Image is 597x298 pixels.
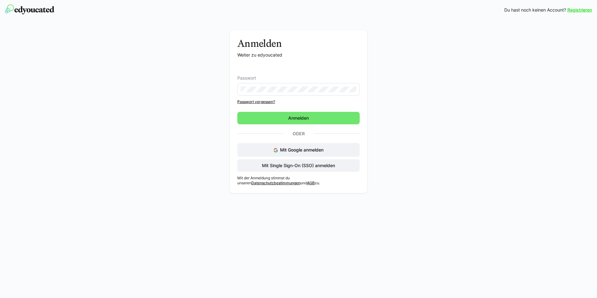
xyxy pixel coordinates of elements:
[504,7,566,13] span: Du hast noch keinen Account?
[237,176,360,186] p: Mit der Anmeldung stimmst du unseren und zu.
[283,129,314,138] p: Oder
[280,147,323,152] span: Mit Google anmelden
[251,181,300,185] a: Datenschutzbestimmungen
[237,143,360,157] button: Mit Google anmelden
[261,162,336,169] span: Mit Single Sign-On (SSO) anmelden
[307,181,315,185] a: AGB
[5,4,54,14] img: edyoucated
[237,76,256,81] span: Passwort
[567,7,592,13] a: Registrieren
[237,159,360,172] button: Mit Single Sign-On (SSO) anmelden
[287,115,310,121] span: Anmelden
[237,99,360,104] a: Passwort vergessen?
[237,112,360,124] button: Anmelden
[237,52,360,58] p: Weiter zu edyoucated
[237,37,360,49] h3: Anmelden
